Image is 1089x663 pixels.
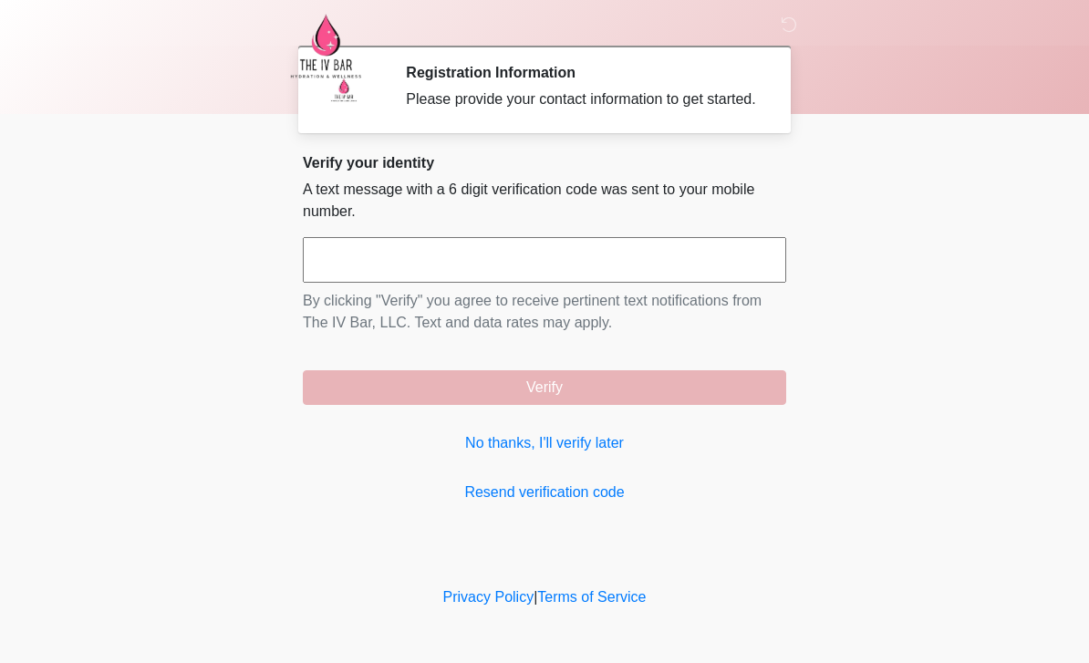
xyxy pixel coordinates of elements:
[537,589,646,605] a: Terms of Service
[303,290,786,334] p: By clicking "Verify" you agree to receive pertinent text notifications from The IV Bar, LLC. Text...
[534,589,537,605] a: |
[303,179,786,223] p: A text message with a 6 digit verification code was sent to your mobile number.
[303,370,786,405] button: Verify
[303,432,786,454] a: No thanks, I'll verify later
[285,14,367,78] img: The IV Bar, LLC Logo
[406,88,759,110] div: Please provide your contact information to get started.
[443,589,534,605] a: Privacy Policy
[303,154,786,171] h2: Verify your identity
[303,482,786,503] a: Resend verification code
